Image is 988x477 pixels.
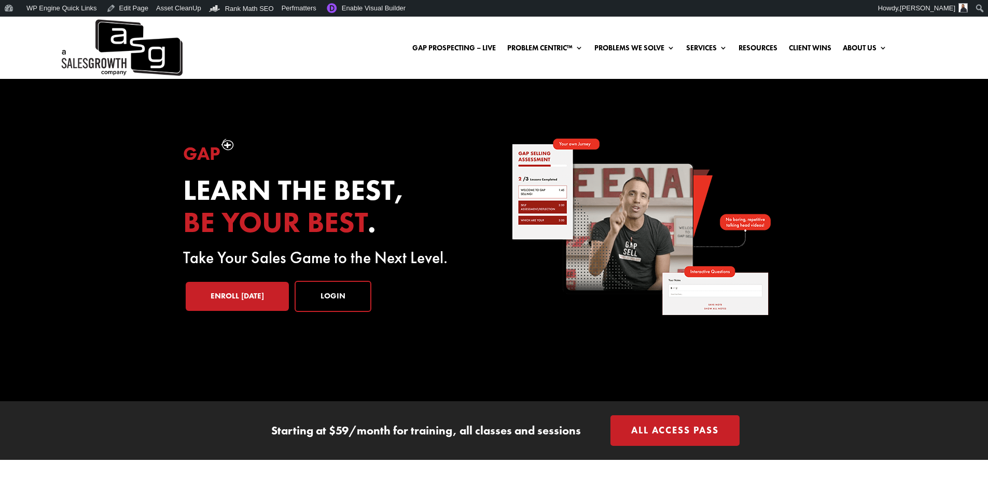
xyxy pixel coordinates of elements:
[412,44,496,56] a: Gap Prospecting – LIVE
[60,17,183,79] img: ASG Co. Logo
[186,282,289,311] a: Enroll [DATE]
[183,174,477,243] h2: Learn the best, .
[789,44,831,56] a: Client Wins
[610,415,740,446] a: All Access Pass
[507,44,583,56] a: Problem Centric™
[686,44,727,56] a: Services
[221,139,234,151] img: plus-symbol-white
[900,4,955,12] span: [PERSON_NAME]
[225,5,274,12] span: Rank Math SEO
[594,44,675,56] a: Problems We Solve
[183,203,368,241] span: be your best
[843,44,887,56] a: About Us
[183,142,220,166] span: Gap
[60,17,183,79] a: A Sales Growth Company Logo
[295,281,371,312] a: Login
[511,139,771,315] img: self-paced-sales-course-online
[739,44,777,56] a: Resources
[183,252,477,264] p: Take Your Sales Game to the Next Level.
